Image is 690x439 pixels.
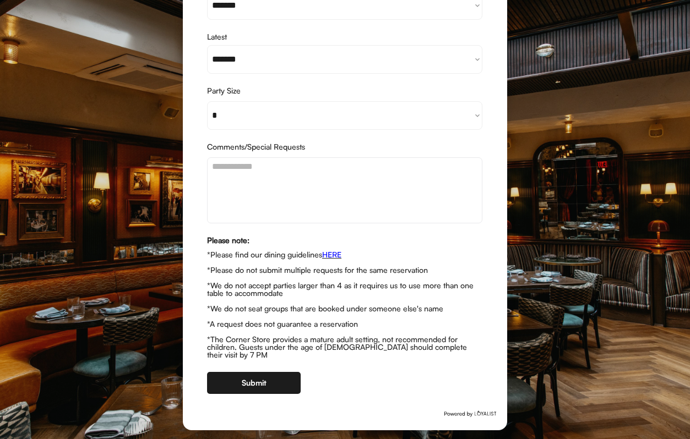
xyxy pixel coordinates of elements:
[322,250,341,259] a: HERE
[207,33,482,41] div: Latest
[242,379,267,387] div: Submit
[207,87,482,95] div: Party Size
[207,237,482,244] div: Please note:
[207,143,482,151] div: Comments/Special Requests
[444,408,496,419] img: Group%2048096278.svg
[207,251,482,359] div: *Please find our dining guidelines *Please do not submit multiple requests for the same reservati...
